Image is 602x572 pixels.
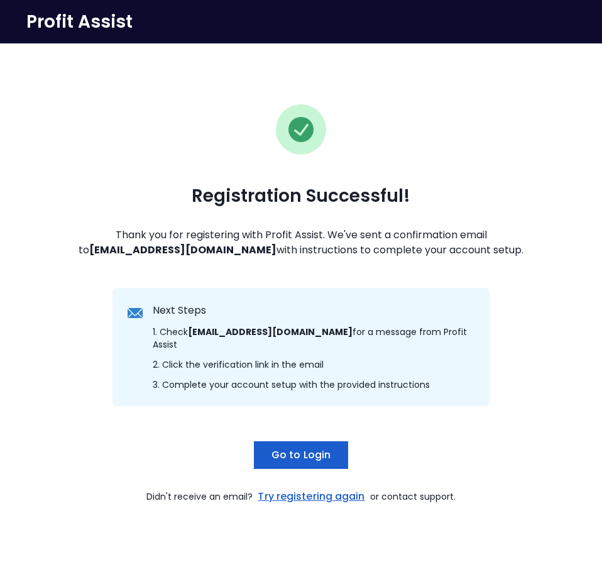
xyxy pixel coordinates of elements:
[188,326,353,338] strong: [EMAIL_ADDRESS][DOMAIN_NAME]
[146,489,455,504] span: Didn't receive an email? or contact support.
[153,326,474,351] span: 1. Check for a message from Profit Assist
[26,11,133,33] span: Profit Assist
[271,448,331,463] span: Go to Login
[153,378,430,391] span: 3. Complete your account setup with the provided instructions
[70,228,532,258] span: Thank you for registering with Profit Assist. We've sent a confirmation email to with instruction...
[153,358,324,371] span: 2. Click the verification link in the email
[254,441,348,469] button: Go to Login
[192,185,410,207] span: Registration Successful!
[255,489,367,504] a: Try registering again
[153,303,206,318] span: Next Steps
[89,243,276,257] strong: [EMAIL_ADDRESS][DOMAIN_NAME]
